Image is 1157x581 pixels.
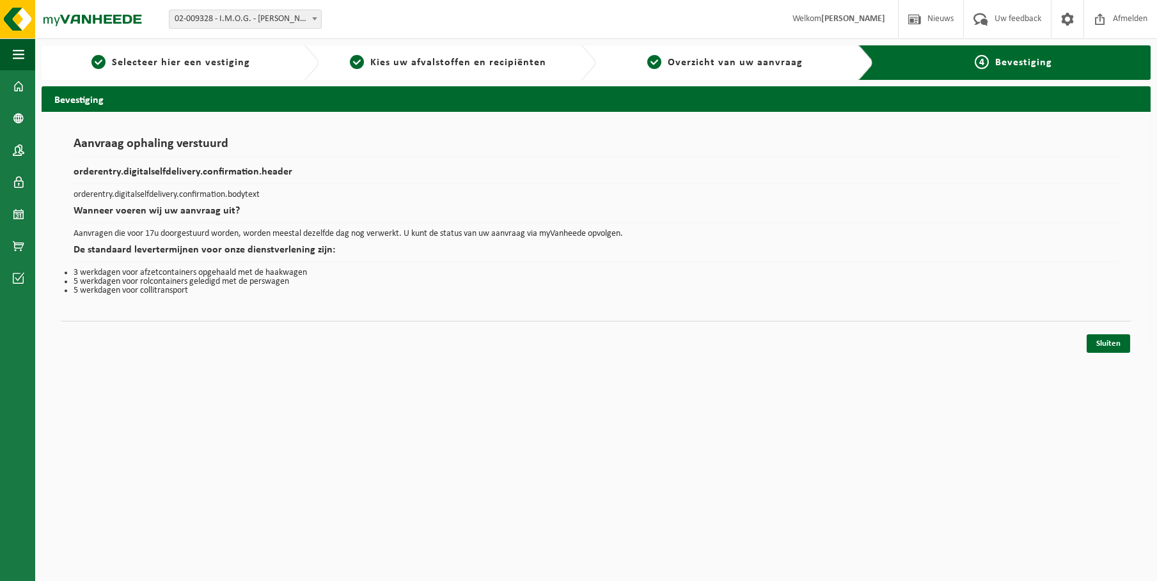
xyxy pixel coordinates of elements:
h1: Aanvraag ophaling verstuurd [74,137,1119,157]
li: 3 werkdagen voor afzetcontainers opgehaald met de haakwagen [74,268,1119,277]
h2: orderentry.digitalselfdelivery.confirmation.header [74,167,1119,184]
p: Aanvragen die voor 17u doorgestuurd worden, worden meestal dezelfde dag nog verwerkt. U kunt de s... [74,229,1119,238]
span: Selecteer hier een vestiging [112,58,250,68]
a: 3Overzicht van uw aanvraag [602,55,848,70]
p: orderentry.digitalselfdelivery.confirmation.bodytext [74,190,1119,199]
li: 5 werkdagen voor rolcontainers geledigd met de perswagen [74,277,1119,286]
a: 1Selecteer hier een vestiging [48,55,294,70]
li: 5 werkdagen voor collitransport [74,286,1119,295]
h2: De standaard levertermijnen voor onze dienstverlening zijn: [74,245,1119,262]
span: Kies uw afvalstoffen en recipiënten [370,58,546,68]
a: 2Kies uw afvalstoffen en recipiënten [326,55,571,70]
strong: [PERSON_NAME] [821,14,885,24]
h2: Bevestiging [42,86,1151,111]
h2: Wanneer voeren wij uw aanvraag uit? [74,206,1119,223]
span: 3 [647,55,661,69]
span: 4 [975,55,989,69]
a: Sluiten [1087,334,1130,353]
span: 02-009328 - I.M.O.G. - MOEN - MOEN [169,10,322,29]
span: 2 [350,55,364,69]
span: Overzicht van uw aanvraag [668,58,803,68]
span: 02-009328 - I.M.O.G. - MOEN - MOEN [169,10,321,28]
span: Bevestiging [995,58,1052,68]
span: 1 [91,55,106,69]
